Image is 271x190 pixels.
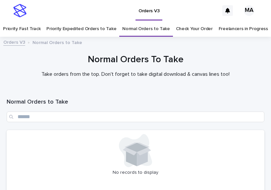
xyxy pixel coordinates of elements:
a: Freelancers in Progress [219,21,268,37]
p: No records to display [11,170,260,175]
h1: Normal Orders to Take [7,98,264,106]
h1: Normal Orders To Take [7,54,264,66]
p: Normal Orders to Take [32,38,82,46]
a: Check Your Order [176,21,213,37]
div: MA [244,5,254,16]
a: Priority Expedited Orders to Take [46,21,116,37]
a: Orders V3 [3,38,25,46]
input: Search [7,112,264,122]
a: Priority Fast Track [3,21,40,37]
p: Take orders from the top. Don't forget to take digital download & canvas lines too! [7,71,264,77]
img: stacker-logo-s-only.png [13,4,27,17]
a: Normal Orders to Take [122,21,170,37]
